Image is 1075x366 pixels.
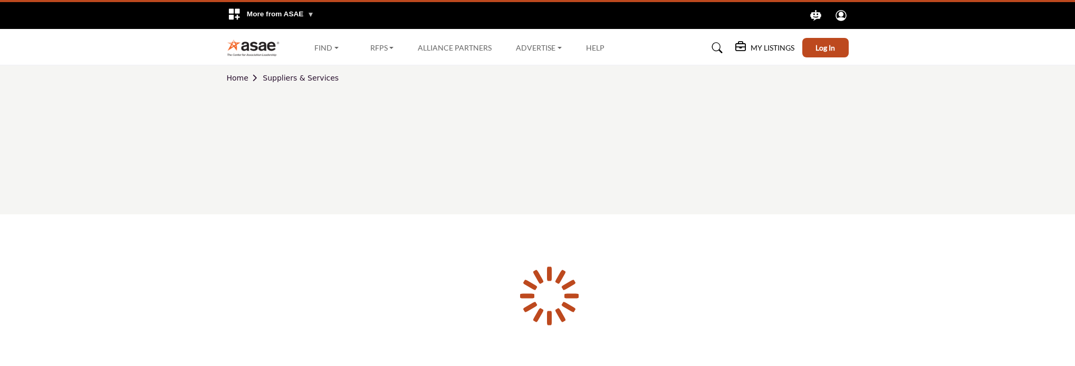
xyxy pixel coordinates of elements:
[227,39,285,56] img: Site Logo
[418,43,492,52] a: Alliance Partners
[247,10,314,18] span: More from ASAE
[735,42,794,54] div: My Listings
[802,38,849,57] button: Log In
[815,43,835,52] span: Log In
[702,39,730,56] a: Search
[508,41,569,55] a: Advertise
[751,43,794,53] h5: My Listings
[227,74,263,82] a: Home
[363,41,401,55] a: RFPs
[586,43,604,52] a: Help
[307,41,346,55] a: Find
[263,74,339,82] a: Suppliers & Services
[221,2,321,29] div: More from ASAE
